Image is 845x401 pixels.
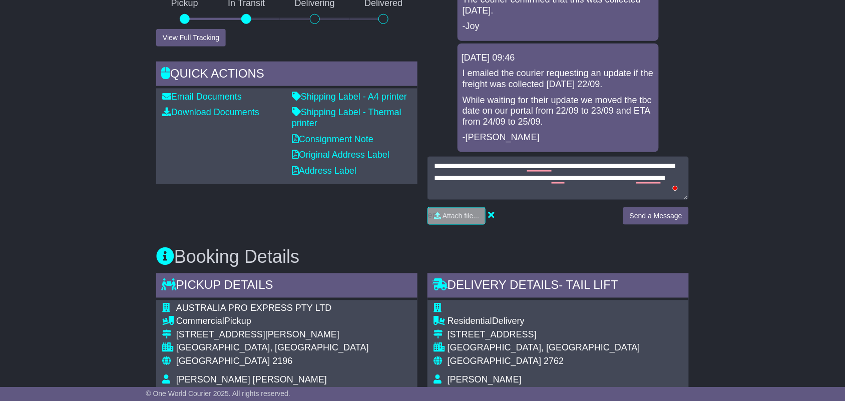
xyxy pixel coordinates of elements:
textarea: To enrich screen reader interactions, please activate Accessibility in Grammarly extension settings [428,157,689,200]
h3: Booking Details [156,247,689,267]
p: -[PERSON_NAME] [463,132,654,143]
a: Consignment Note [292,134,373,144]
span: - Tail Lift [559,278,618,292]
span: 2762 [544,356,564,366]
a: Address Label [292,166,356,176]
div: Pickup Details [156,273,417,300]
p: While waiting for their update we moved the tbc date on our portal from 22/09 to 23/09 and ETA fr... [463,95,654,128]
span: 2196 [272,356,292,366]
div: Quick Actions [156,62,417,89]
a: Email Documents [162,92,242,102]
span: [GEOGRAPHIC_DATA] [176,356,270,366]
a: Shipping Label - A4 printer [292,92,407,102]
button: Send a Message [623,207,689,225]
p: I emailed the courier requesting an update if the freight was collected [DATE] 22/09. [463,68,654,90]
div: [DATE] 09:46 [462,53,655,64]
div: Delivery [448,316,640,327]
span: AUSTRALIA PRO EXPRESS PTY LTD [176,303,331,313]
div: [STREET_ADDRESS] [448,330,640,341]
span: [PERSON_NAME] [PERSON_NAME] [176,375,327,385]
p: -Joy [463,21,654,32]
div: [GEOGRAPHIC_DATA], [GEOGRAPHIC_DATA] [448,343,640,354]
div: [STREET_ADDRESS][PERSON_NAME] [176,330,369,341]
button: View Full Tracking [156,29,226,47]
a: Download Documents [162,107,259,117]
span: © One World Courier 2025. All rights reserved. [146,389,290,397]
div: Pickup [176,316,369,327]
span: [PERSON_NAME] [448,375,522,385]
span: Residential [448,316,492,326]
span: Commercial [176,316,224,326]
div: Delivery Details [428,273,689,300]
span: [GEOGRAPHIC_DATA] [448,356,541,366]
a: Shipping Label - Thermal printer [292,107,401,128]
a: Original Address Label [292,150,389,160]
div: [GEOGRAPHIC_DATA], [GEOGRAPHIC_DATA] [176,343,369,354]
